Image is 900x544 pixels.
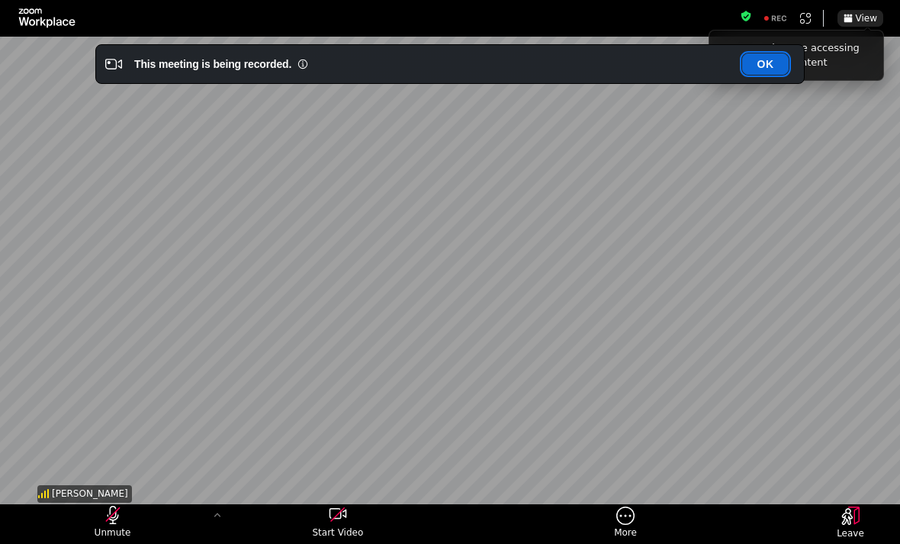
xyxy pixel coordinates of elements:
[740,10,752,27] button: Meeting information
[595,506,656,542] button: More meeting control
[757,10,794,27] div: Recording to cloud
[820,507,881,543] button: Leave
[105,56,122,72] i: Video Recording
[720,41,873,69] div: See apps that are accessing your meeting content
[837,527,864,539] span: Leave
[856,14,877,23] span: View
[79,506,147,542] button: unmute my microphone
[297,59,308,69] i: Information Small
[797,10,814,27] button: Apps Accessing Content in This Meeting
[95,526,131,539] span: Unmute
[52,488,128,501] span: [PERSON_NAME]
[313,526,364,539] span: Start Video
[134,56,291,72] div: This meeting is being recorded.
[742,53,789,75] button: OK
[614,526,637,539] span: More
[837,10,883,27] button: View
[304,506,372,542] button: start my video
[210,506,225,526] button: More audio controls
